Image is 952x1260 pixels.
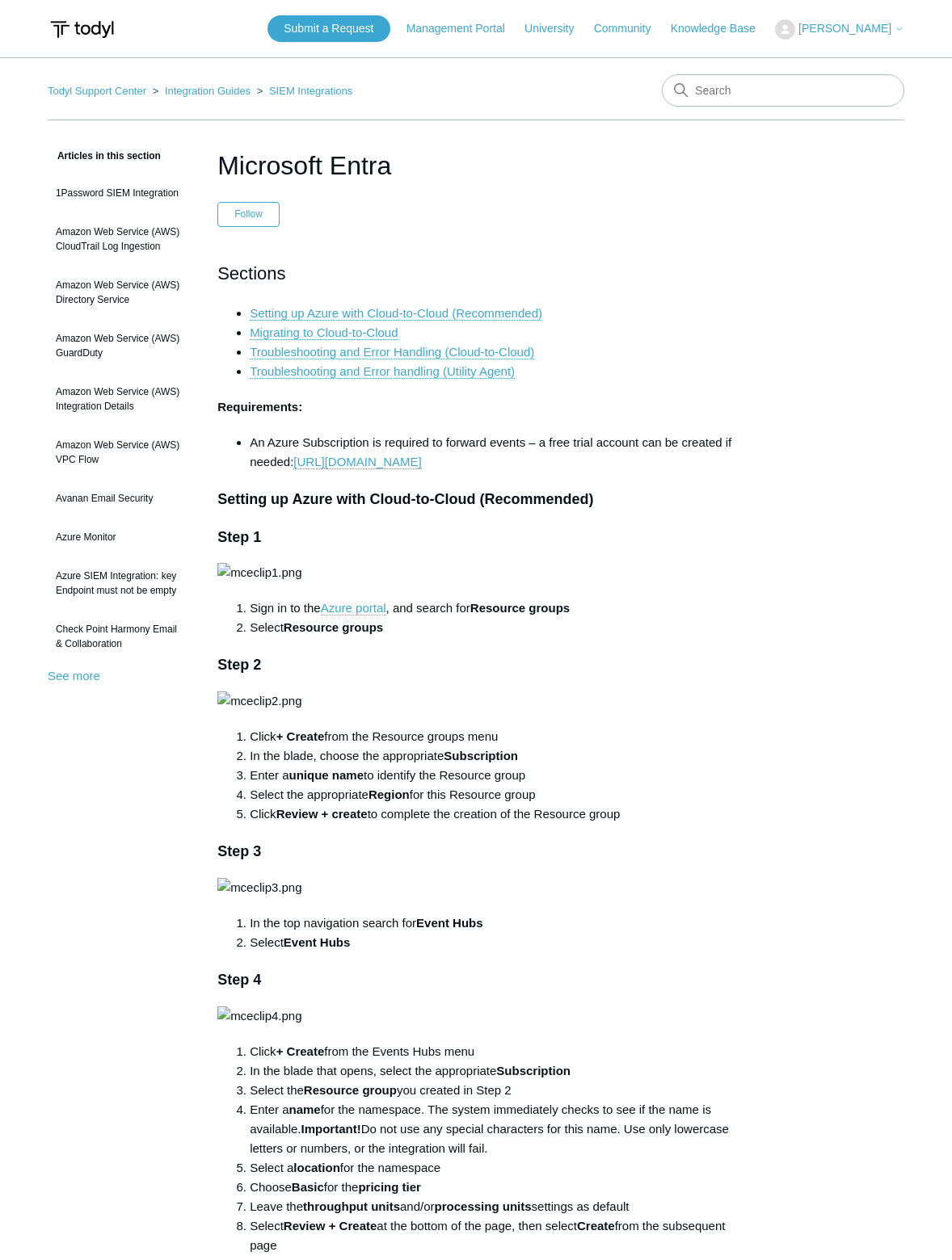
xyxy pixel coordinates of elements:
[250,766,735,785] li: Enter a to identify the Resource group
[48,430,193,475] a: Amazon Web Service (AWS) VPC Flow
[250,746,735,766] li: In the blade, choose the appropriate
[250,433,735,472] li: An Azure Subscription is required to forward events – a free trial account can be created if needed:
[217,526,735,549] h3: Step 1
[48,614,193,659] a: Check Point Harmony Email & Collaboration
[48,669,100,682] a: See more
[406,20,521,37] a: Management Portal
[217,488,735,511] h3: Setting up Azure with Cloud-to-Cloud (Recommended)
[276,807,368,821] strong: Review + create
[293,455,421,469] a: [URL][DOMAIN_NAME]
[267,15,390,42] a: Submit a Request
[775,19,904,40] button: [PERSON_NAME]
[284,1219,377,1233] strong: Review + Create
[250,1158,735,1178] li: Select a for the namespace
[250,913,735,933] li: In the top navigation search for
[304,1083,397,1097] strong: Resource group
[217,563,301,582] img: mceclip1.png
[470,601,570,615] strong: Resource groups
[48,323,193,368] a: Amazon Web Service (AWS) GuardDuty
[435,1199,532,1213] strong: processing units
[301,1122,361,1136] strong: Important!
[369,787,410,801] strong: Region
[250,1178,735,1197] li: Choose for the
[250,727,735,746] li: Click from the Resource groups menu
[250,1197,735,1216] li: Leave the and/or settings as default
[321,601,386,615] a: Azure portal
[577,1219,615,1233] strong: Create
[303,1199,400,1213] strong: throughput units
[48,270,193,315] a: Amazon Web Service (AWS) Directory Service
[358,1180,421,1194] strong: pricing tier
[217,400,302,414] strong: Requirements:
[250,598,735,618] li: Sign in to the , and search for
[250,933,735,952] li: Select
[594,20,668,37] a: Community
[48,216,193,262] a: Amazon Web Service (AWS) CloudTrail Log Ingestion
[217,202,280,226] button: Follow Article
[250,618,735,637] li: Select
[276,1044,325,1058] strong: + Create
[292,1180,324,1194] strong: Basic
[250,1042,735,1061] li: Click from the Events Hubs menu
[217,653,735,677] h3: Step 2
[217,691,301,711] img: mceclip2.png
[293,1161,340,1174] strong: location
[150,85,254,97] li: Integration Guides
[48,150,161,162] span: Articles in this section
[217,968,735,992] h3: Step 4
[250,325,398,340] a: Migrating to Cloud-to-Cloud
[798,22,891,35] span: [PERSON_NAME]
[48,376,193,422] a: Amazon Web Service (AWS) Integration Details
[671,20,772,37] a: Knowledge Base
[254,85,353,97] li: SIEM Integrations
[217,1006,301,1026] img: mceclip4.png
[217,146,735,185] h1: Microsoft Entra
[48,85,150,97] li: Todyl Support Center
[250,804,735,824] li: Click to complete the creation of the Resource group
[165,85,251,97] a: Integration Guides
[48,522,193,552] a: Azure Monitor
[48,15,116,44] img: Todyl Support Center Help Center home page
[217,259,735,288] h2: Sections
[250,1216,735,1255] li: Select at the bottom of the page, then select from the subsequent page
[250,1081,735,1100] li: Select the you created in Step 2
[250,1061,735,1081] li: In the blade that opens, select the appropriate
[48,85,146,97] a: Todyl Support Center
[289,768,364,782] strong: unique name
[444,749,518,762] strong: Subscription
[284,620,383,634] strong: Resource groups
[48,561,193,606] a: Azure SIEM Integration: key Endpoint must not be empty
[250,306,542,321] a: Setting up Azure with Cloud-to-Cloud (Recommended)
[250,785,735,804] li: Select the appropriate for this Resource group
[284,935,351,949] strong: Event Hubs
[217,840,735,863] h3: Step 3
[276,729,325,743] strong: + Create
[524,20,590,37] a: University
[289,1102,321,1116] strong: name
[250,1100,735,1158] li: Enter a for the namespace. The system immediately checks to see if the name is available. Do not ...
[496,1064,571,1077] strong: Subscription
[416,916,483,930] strong: Event Hubs
[662,74,904,107] input: Search
[48,483,193,514] a: Avanan Email Security
[48,178,193,208] a: 1Password SIEM Integration
[250,364,515,379] a: Troubleshooting and Error handling (Utility Agent)
[217,878,301,897] img: mceclip3.png
[269,85,352,97] a: SIEM Integrations
[250,345,534,359] a: Troubleshooting and Error Handling (Cloud-to-Cloud)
